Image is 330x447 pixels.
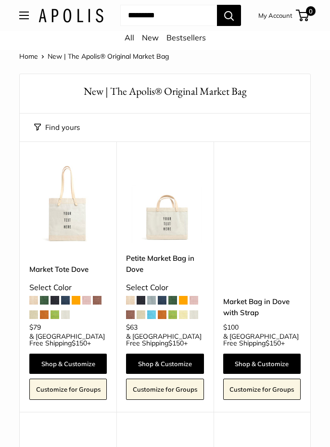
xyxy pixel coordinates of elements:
[223,354,301,374] a: Shop & Customize
[266,339,281,347] span: $150
[38,9,103,23] img: Apolis
[19,52,38,61] a: Home
[29,281,107,295] div: Select Color
[126,281,203,295] div: Select Color
[29,333,107,346] span: & [GEOGRAPHIC_DATA] Free Shipping +
[217,5,241,26] button: Search
[223,296,301,319] a: Market Bag in Dove with Strap
[29,323,41,332] span: $79
[29,166,107,243] a: Market Tote DoveMarket Tote Dove
[72,339,87,347] span: $150
[166,33,206,42] a: Bestsellers
[168,339,184,347] span: $150
[258,10,292,21] a: My Account
[19,50,169,63] nav: Breadcrumb
[19,12,29,19] button: Open menu
[126,379,203,400] a: Customize for Groups
[306,6,316,16] span: 0
[223,333,301,346] span: & [GEOGRAPHIC_DATA] Free Shipping +
[48,52,169,61] span: New | The Apolis® Original Market Bag
[34,121,80,134] button: Filter collection
[126,166,203,243] img: Petite Market Bag in Dove
[34,84,296,99] h1: New | The Apolis® Original Market Bag
[29,354,107,374] a: Shop & Customize
[120,5,217,26] input: Search...
[126,323,138,332] span: $63
[29,264,107,275] a: Market Tote Dove
[223,323,239,332] span: $100
[223,166,301,243] a: Market Bag in Dove with StrapMarket Bag in Dove with Strap
[142,33,159,42] a: New
[29,379,107,400] a: Customize for Groups
[29,166,107,243] img: Market Tote Dove
[297,10,309,21] a: 0
[125,33,134,42] a: All
[126,333,203,346] span: & [GEOGRAPHIC_DATA] Free Shipping +
[126,166,203,243] a: Petite Market Bag in DovePetite Market Bag in Dove
[126,354,203,374] a: Shop & Customize
[126,253,203,275] a: Petite Market Bag in Dove
[223,379,301,400] a: Customize for Groups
